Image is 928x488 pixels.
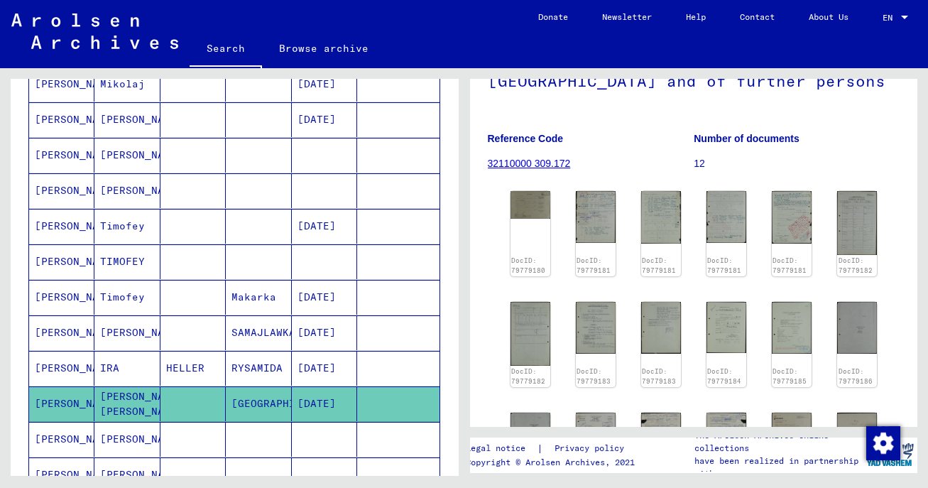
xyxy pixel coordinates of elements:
[292,67,357,102] mat-cell: [DATE]
[292,351,357,386] mat-cell: [DATE]
[772,413,812,441] img: 001.jpg
[94,209,160,244] mat-cell: Timofey
[866,426,900,460] img: Change consent
[94,102,160,137] mat-cell: [PERSON_NAME]
[94,173,160,208] mat-cell: [PERSON_NAME]
[94,67,160,102] mat-cell: Mikolaj
[94,315,160,350] mat-cell: [PERSON_NAME]
[511,256,545,274] a: DocID: 79779180
[543,441,641,456] a: Privacy policy
[29,422,94,457] mat-cell: [PERSON_NAME]
[642,256,676,274] a: DocID: 79779181
[773,367,807,385] a: DocID: 79779185
[488,133,564,144] b: Reference Code
[29,280,94,315] mat-cell: [PERSON_NAME]
[29,315,94,350] mat-cell: [PERSON_NAME]
[511,191,550,219] img: 001.jpg
[226,280,291,315] mat-cell: Makarka
[706,191,746,243] img: 003.jpg
[694,133,799,144] b: Number of documents
[29,67,94,102] mat-cell: [PERSON_NAME]
[292,280,357,315] mat-cell: [DATE]
[262,31,386,65] a: Browse archive
[292,209,357,244] mat-cell: [DATE]
[707,256,741,274] a: DocID: 79779181
[29,244,94,279] mat-cell: [PERSON_NAME]
[839,367,873,385] a: DocID: 79779186
[839,256,873,274] a: DocID: 79779182
[94,351,160,386] mat-cell: IRA
[94,244,160,279] mat-cell: TIMOFEY
[837,302,877,354] img: 001.jpg
[641,302,681,354] img: 002.jpg
[160,351,226,386] mat-cell: HELLER
[29,102,94,137] mat-cell: [PERSON_NAME]
[94,422,160,457] mat-cell: [PERSON_NAME]
[29,138,94,173] mat-cell: [PERSON_NAME]
[292,386,357,421] mat-cell: [DATE]
[694,156,900,171] p: 12
[226,351,291,386] mat-cell: RYSAMIDA
[190,31,262,68] a: Search
[94,280,160,315] mat-cell: Timofey
[706,413,746,440] img: 002.jpg
[772,302,812,354] img: 001.jpg
[863,437,917,472] img: yv_logo.png
[226,386,291,421] mat-cell: [GEOGRAPHIC_DATA]
[292,102,357,137] mat-cell: [DATE]
[576,413,616,445] img: 001.jpg
[29,209,94,244] mat-cell: [PERSON_NAME]
[466,441,641,456] div: |
[466,456,641,469] p: Copyright © Arolsen Archives, 2021
[576,302,616,354] img: 001.jpg
[488,158,571,169] a: 32110000 309.172
[11,13,178,49] img: Arolsen_neg.svg
[29,351,94,386] mat-cell: [PERSON_NAME]
[642,367,676,385] a: DocID: 79779183
[511,302,550,366] img: 002.jpg
[694,429,861,455] p: The Arolsen Archives online collections
[466,441,537,456] a: Legal notice
[292,315,357,350] mat-cell: [DATE]
[641,191,681,243] img: 002.jpg
[226,315,291,350] mat-cell: SAMAJLAWKA
[773,256,807,274] a: DocID: 79779181
[94,138,160,173] mat-cell: [PERSON_NAME]
[576,191,616,243] img: 001.jpg
[772,191,812,244] img: 004.jpg
[94,386,160,421] mat-cell: [PERSON_NAME] [PERSON_NAME]
[883,13,898,23] span: EN
[577,367,611,385] a: DocID: 79779183
[641,413,681,440] img: 001.jpg
[29,386,94,421] mat-cell: [PERSON_NAME]
[511,413,550,465] img: 001.jpg
[29,173,94,208] mat-cell: [PERSON_NAME]
[706,302,746,353] img: 001.jpg
[707,367,741,385] a: DocID: 79779184
[837,191,877,254] img: 001.jpg
[511,367,545,385] a: DocID: 79779182
[837,413,877,468] img: 002.jpg
[577,256,611,274] a: DocID: 79779181
[694,455,861,480] p: have been realized in partnership with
